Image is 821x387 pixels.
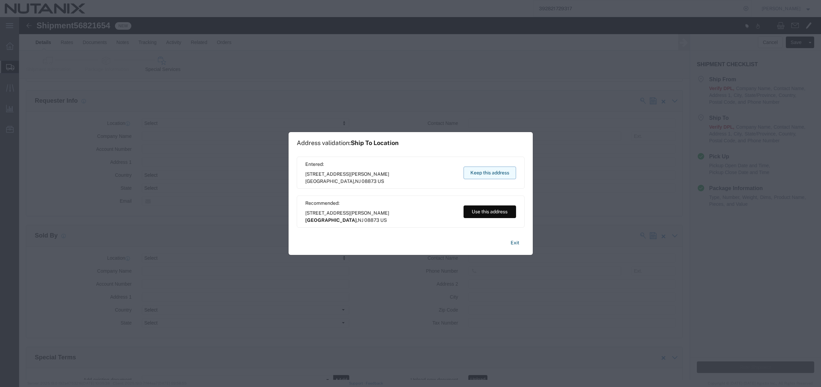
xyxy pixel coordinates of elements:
h1: Address validation: [297,139,399,147]
span: [STREET_ADDRESS][PERSON_NAME] , [305,210,457,224]
span: NJ [358,217,363,223]
span: [GEOGRAPHIC_DATA] [305,217,357,223]
span: US [378,178,384,184]
span: 08873 [364,217,379,223]
button: Use this address [464,205,516,218]
button: Keep this address [464,167,516,179]
span: [STREET_ADDRESS][PERSON_NAME] , [305,171,457,185]
span: NJ [355,178,361,184]
button: Exit [505,237,525,249]
span: US [380,217,387,223]
span: [GEOGRAPHIC_DATA] [305,178,354,184]
span: Entered: [305,161,457,168]
span: Recommended: [305,200,457,207]
span: 08873 [362,178,377,184]
span: Ship To Location [351,139,399,146]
